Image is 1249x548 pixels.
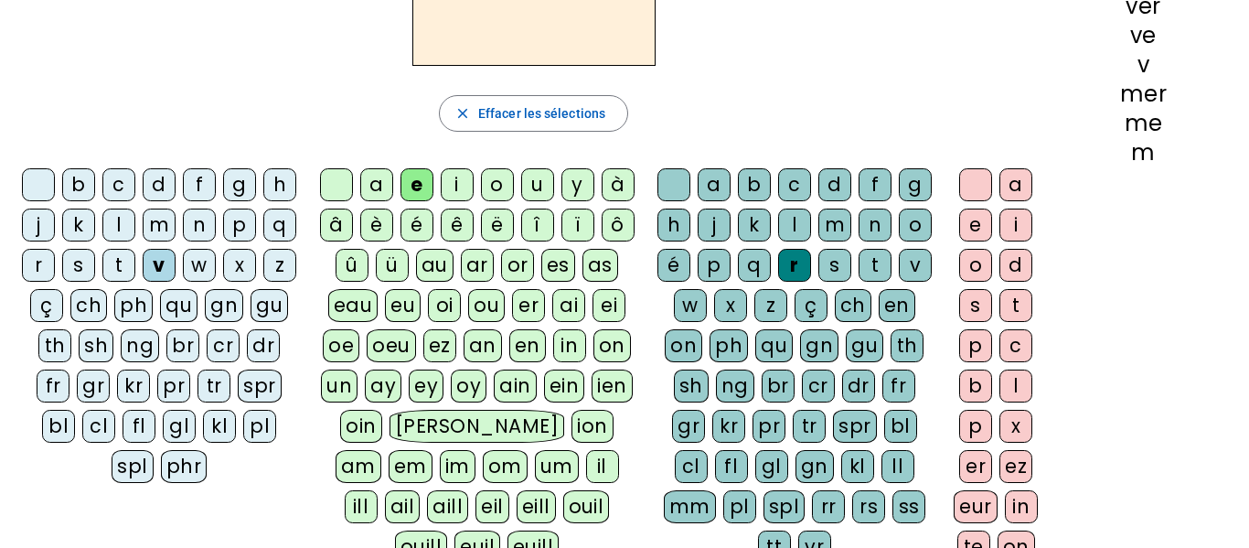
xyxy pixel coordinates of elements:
[738,249,771,282] div: q
[665,329,702,362] div: on
[102,249,135,282] div: t
[999,370,1032,403] div: l
[409,370,443,403] div: ey
[541,249,575,282] div: es
[400,209,433,242] div: é
[223,209,256,242] div: p
[42,410,75,443] div: bl
[571,410,614,443] div: ion
[899,168,932,201] div: g
[859,249,891,282] div: t
[79,329,113,362] div: sh
[602,209,635,242] div: ô
[481,168,514,201] div: o
[1067,142,1220,164] div: m
[247,329,280,362] div: dr
[959,370,992,403] div: b
[451,370,486,403] div: oy
[62,209,95,242] div: k
[423,329,456,362] div: ez
[959,329,992,362] div: p
[143,249,176,282] div: v
[959,249,992,282] div: o
[535,450,579,483] div: um
[223,249,256,282] div: x
[999,450,1032,483] div: ez
[891,329,923,362] div: th
[336,450,381,483] div: am
[320,209,353,242] div: â
[360,168,393,201] div: a
[441,209,474,242] div: ê
[795,450,834,483] div: gn
[959,209,992,242] div: e
[818,249,851,282] div: s
[1067,54,1220,76] div: v
[340,410,382,443] div: oin
[385,289,421,322] div: eu
[376,249,409,282] div: ü
[544,370,585,403] div: ein
[553,329,586,362] div: in
[561,168,594,201] div: y
[561,209,594,242] div: ï
[183,168,216,201] div: f
[38,329,71,362] div: th
[881,450,914,483] div: ll
[427,490,468,523] div: aill
[753,410,785,443] div: pr
[899,249,932,282] div: v
[263,168,296,201] div: h
[251,289,288,322] div: gu
[959,289,992,322] div: s
[390,410,564,443] div: [PERSON_NAME]
[183,209,216,242] div: n
[481,209,514,242] div: ë
[521,168,554,201] div: u
[112,450,154,483] div: spl
[835,289,871,322] div: ch
[712,410,745,443] div: kr
[698,209,731,242] div: j
[30,289,63,322] div: ç
[710,329,748,362] div: ph
[846,329,883,362] div: gu
[82,410,115,443] div: cl
[859,168,891,201] div: f
[762,370,795,403] div: br
[1005,490,1038,523] div: in
[1067,113,1220,134] div: me
[778,249,811,282] div: r
[114,289,153,322] div: ph
[123,410,155,443] div: fl
[501,249,534,282] div: or
[263,249,296,282] div: z
[102,168,135,201] div: c
[400,168,433,201] div: e
[818,209,851,242] div: m
[1067,25,1220,47] div: ve
[664,490,716,523] div: mm
[800,329,838,362] div: gn
[586,450,619,483] div: il
[795,289,827,322] div: ç
[716,370,754,403] div: ng
[166,329,199,362] div: br
[205,289,243,322] div: gn
[440,450,475,483] div: im
[723,490,756,523] div: pl
[778,209,811,242] div: l
[161,450,208,483] div: phr
[999,209,1032,242] div: i
[336,249,368,282] div: û
[674,289,707,322] div: w
[592,370,633,403] div: ien
[102,209,135,242] div: l
[22,249,55,282] div: r
[999,168,1032,201] div: a
[754,289,787,322] div: z
[22,209,55,242] div: j
[321,370,358,403] div: un
[738,168,771,201] div: b
[263,209,296,242] div: q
